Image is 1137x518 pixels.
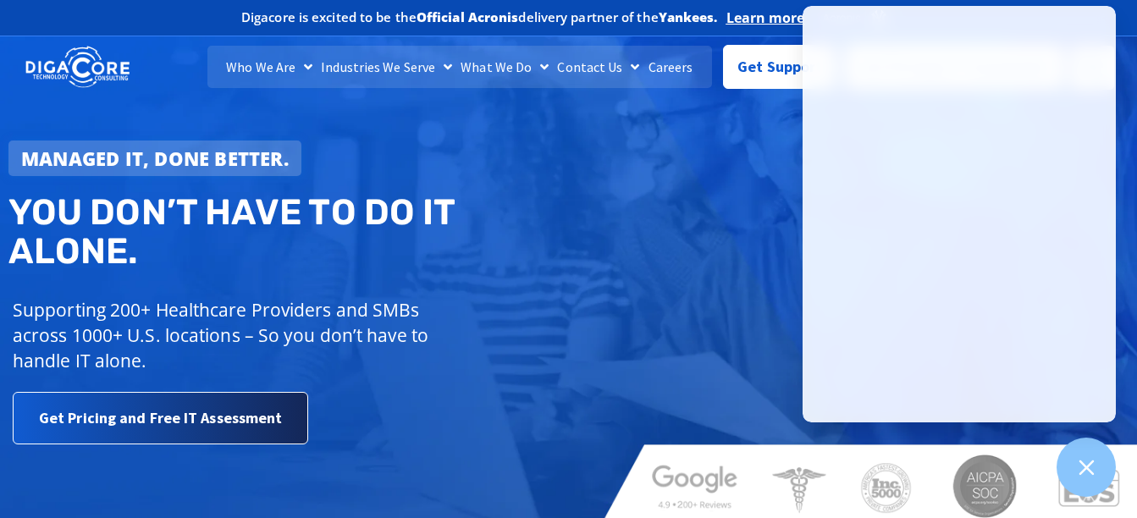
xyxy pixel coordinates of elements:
img: DigaCore Technology Consulting [25,45,130,90]
a: What We Do [456,46,553,88]
h2: You don’t have to do IT alone. [8,193,581,271]
a: Get Pricing and Free IT Assessment [13,392,308,444]
a: Contact Us [553,46,643,88]
a: Managed IT, done better. [8,141,301,176]
span: Get Pricing and Free IT Assessment [39,401,282,435]
nav: Menu [207,46,712,88]
b: Official Acronis [417,8,519,25]
a: Careers [644,46,698,88]
b: Yankees. [659,8,718,25]
span: Get Support [737,50,822,84]
h2: Digacore is excited to be the delivery partner of the [241,11,718,24]
iframe: Chatgenie Messenger [803,6,1116,422]
a: Who We Are [222,46,317,88]
a: Learn more [726,9,805,26]
a: Get Support [723,45,836,89]
strong: Managed IT, done better. [21,146,289,171]
p: Supporting 200+ Healthcare Providers and SMBs across 1000+ U.S. locations – So you don’t have to ... [13,297,478,373]
a: Industries We Serve [317,46,456,88]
